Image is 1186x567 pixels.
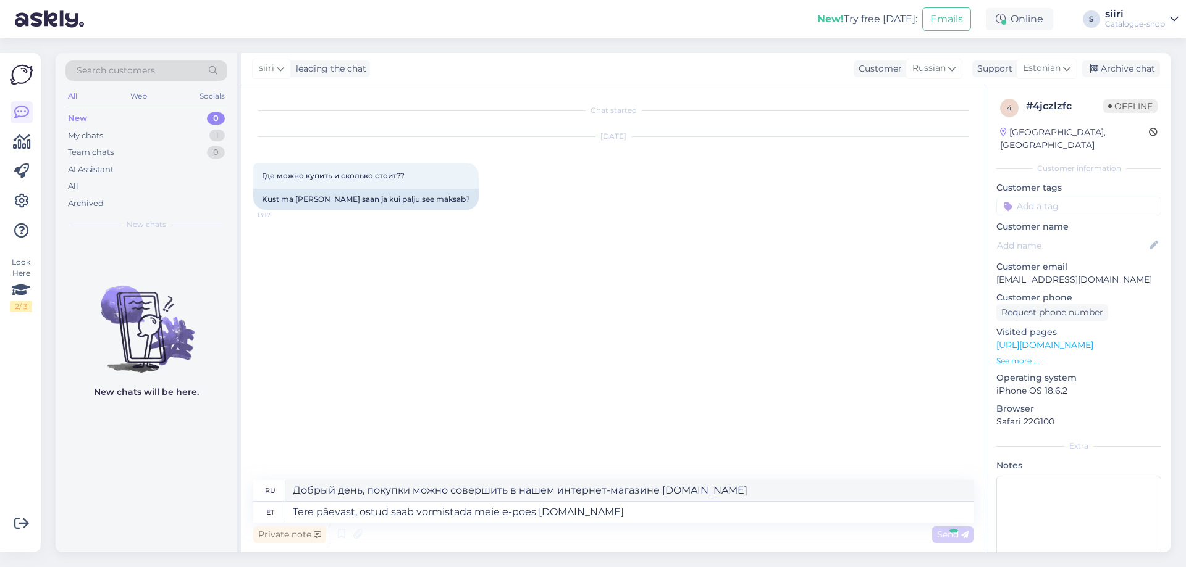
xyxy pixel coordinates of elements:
[996,402,1161,415] p: Browser
[996,441,1161,452] div: Extra
[68,197,104,210] div: Archived
[996,384,1161,397] p: iPhone OS 18.6.2
[68,130,103,142] div: My chats
[1023,62,1061,75] span: Estonian
[817,12,917,27] div: Try free [DATE]:
[1105,9,1165,19] div: siiri
[1105,19,1165,29] div: Catalogue-shop
[56,263,237,375] img: No chats
[65,88,80,104] div: All
[996,304,1108,321] div: Request phone number
[94,386,199,399] p: New chats will be here.
[1082,60,1160,77] div: Archive chat
[817,13,844,25] b: New!
[127,219,166,230] span: New chats
[1083,10,1100,28] div: S
[996,371,1161,384] p: Operating system
[68,146,114,159] div: Team chats
[262,171,405,180] span: Где можно купить и сколько стоит??
[253,131,974,142] div: [DATE]
[996,273,1161,286] p: [EMAIL_ADDRESS][DOMAIN_NAME]
[68,180,78,192] div: All
[68,112,87,125] div: New
[10,257,32,312] div: Look Here
[996,459,1161,472] p: Notes
[1103,99,1158,113] span: Offline
[77,64,155,77] span: Search customers
[996,291,1161,304] p: Customer phone
[257,210,303,220] span: 13:17
[10,63,33,86] img: Askly Logo
[259,62,274,75] span: siiri
[996,355,1161,366] p: See more ...
[209,130,225,142] div: 1
[1007,103,1012,112] span: 4
[10,301,32,312] div: 2 / 3
[922,7,971,31] button: Emails
[253,105,974,116] div: Chat started
[854,62,902,75] div: Customer
[996,260,1161,273] p: Customer email
[996,415,1161,428] p: Safari 22G100
[996,220,1161,233] p: Customer name
[1000,126,1149,152] div: [GEOGRAPHIC_DATA], [GEOGRAPHIC_DATA]
[996,339,1093,350] a: [URL][DOMAIN_NAME]
[912,62,946,75] span: Russian
[996,326,1161,339] p: Visited pages
[207,146,225,159] div: 0
[68,163,114,176] div: AI Assistant
[253,189,479,210] div: Kust ma [PERSON_NAME] saan ja kui palju see maksab?
[1026,99,1103,114] div: # 4jczlzfc
[207,112,225,125] div: 0
[197,88,227,104] div: Socials
[972,62,1012,75] div: Support
[997,239,1147,252] input: Add name
[291,62,366,75] div: leading the chat
[996,163,1161,174] div: Customer information
[996,181,1161,194] p: Customer tags
[986,8,1053,30] div: Online
[128,88,149,104] div: Web
[1105,9,1179,29] a: siiriCatalogue-shop
[996,197,1161,215] input: Add a tag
